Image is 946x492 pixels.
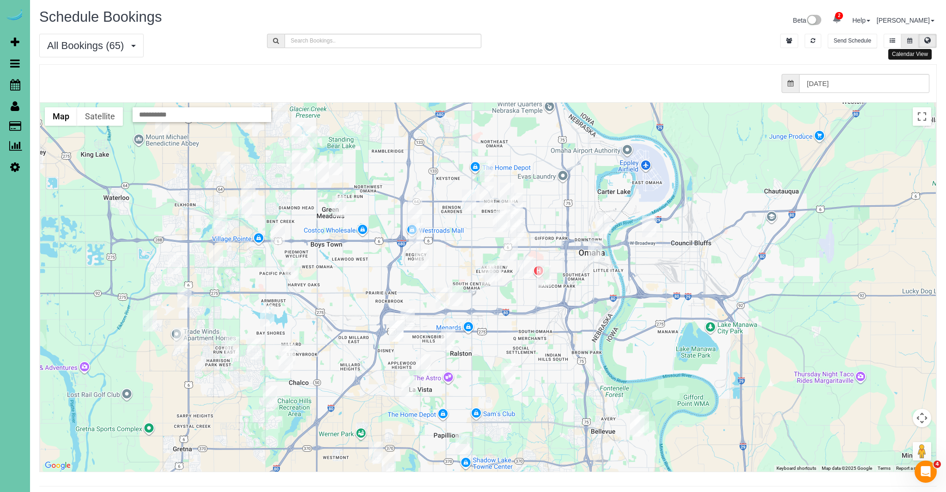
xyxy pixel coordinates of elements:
[241,181,255,203] div: 08/21/2025 8:00AM - Lindsey Hesman - 17554 Corby Street, Omaha, NE 68116
[806,15,821,27] img: New interface
[635,412,649,433] div: 08/21/2025 8:00AM - Tressi Jungers - 112 Combs Rd, Bellevue, NE 68005
[77,107,123,126] button: Show satellite imagery
[329,154,343,175] div: 08/21/2025 1:00PM - Carol Lippincott - 13473 Meredith Ave, Omaha, NE 68164
[279,351,293,373] div: 08/21/2025 8:30AM - Karlyn Warwick Knieriem - 15710 Emiline St., Omaha, NE 68136
[799,74,929,93] input: Date
[500,183,514,204] div: 08/21/2025 8:00AM - Hannah Hornsby - 2711 Country Club Ave, Omaha, NE 68104
[400,309,415,330] div: 08/21/2025 5:00AM - ANGEL HAGER (ARBORSYSTEMS INC.) - 10168 L St, Omaha, NE 68107
[493,211,507,232] div: 08/21/2025 8:30AM - Deb Barr - 5810 Webster St, Omaha, NE 68132
[174,327,188,349] div: 08/21/2025 8:30AM - Joe Boman - 5550 S 206th Court #12301, Elkhorn, NE 68022
[479,186,494,207] div: 08/21/2025 12:30PM - **Amber Nelson - 2512 N 65th Street, Omaha, NE 68104
[408,197,422,219] div: 08/21/2025 8:30AM - Steve Zimmerman - 9828 Louis Drive, Omaha, NE 68114
[168,253,182,274] div: 08/21/2025 11:30AM - Kelly Milone - 21002 Woolworth Avenue, Elkhorn, NE 68022
[39,34,144,57] button: All Bookings (65)
[382,452,396,473] div: 08/21/2025 8:00AM - Regina Wolf - 11753 S 111th Street, Papillion, NE 68046
[913,107,931,126] button: Toggle fullscreen view
[793,17,822,24] a: Beta
[588,240,602,261] div: 08/21/2025 8:00AM - Jacob Weiss - 1134 Mayberry Plz, Omaha, NE 68108
[285,258,299,279] div: 08/21/2025 8:00AM - Sadie Reinig - 15566 Hickory Street, Omaha, NE 68144
[828,34,877,48] button: Send Schedule
[247,338,261,360] div: 08/21/2025 11:30AM - Heather Simons - 6167 South 173rd Avenue, Omaha, NE 68135
[42,460,73,472] a: Open this area in Google Maps (opens a new window)
[238,197,252,218] div: 08/21/2025 12:30PM - Diane Habrock - 1789 N 177th Plaza, Omaha, NE 68118
[915,461,937,483] iframe: Intercom live chat
[642,216,656,237] div: 08/21/2025 2:30PM - Theresa Svoboda - 2915 Avenue D, Council Bluffs, IA 51501
[45,107,77,126] button: Show street map
[501,363,515,384] div: 08/21/2025 12:00PM - Cassie Coppa - 5208 Galloway St, Omaha, NE 68157
[913,442,931,461] button: Drag Pegman onto the map to open Street View
[47,40,128,51] span: All Bookings (65)
[209,245,223,266] div: 08/21/2025 5:30AM - LORI JORGNESEN ( SHADOW RIDGE DENTAL) - 19103 Mason Plaza, Omaha, NE 68022
[220,155,235,177] div: 08/21/2025 8:00AM - Stephanie Morton - 4416 North 185th Street, Elkhorn, NE 68022
[260,305,274,326] div: 08/21/2025 8:00AM - John Hundtoft - 4511 S 167th Ave, Omaha, NE 68135
[822,466,872,471] span: Map data ©2025 Google
[509,193,523,214] div: 08/21/2025 12:00PM - Shannon Longworth - 2004 North 50th Street, Omaha, NE 68104
[369,442,383,463] div: 08/21/2025 8:00AM - Rebecca Lauters - 11510 S 116th St, Papillion, NE 68046
[506,209,521,230] div: 08/21/2025 12:30PM - Katie Weeks - 5022 Izard St, Omaha, NE 68132
[436,288,450,309] div: 08/21/2025 8:00AM - Diane Hoffman - 8517 C St, Omaha, NE 68124
[441,329,455,350] div: 08/21/2025 8:30AM - Sharon & Gerald Patterson - 5505 Woodlawn Ave, Omaha, NE 68127
[213,214,227,235] div: 08/21/2025 8:00AM - Casey Hansen - 713 N 189th St, Elkhorn, NE 68022
[42,460,73,472] img: Google
[332,196,346,217] div: 08/21/2025 11:30AM - Pam & Mike Smiricky - 1828 N 132nd Ave, Omaha, NE 68154
[455,433,470,455] div: 08/21/2025 8:30AM - Kathryn Dahlquist - 1129 Lafayette Dr, Papillion, NE 68046
[913,409,931,427] button: Map camera controls
[225,337,239,358] div: 08/21/2025 11:30AM - Bret Elliott - 6010 S 182nd Ave, Omaha, NE 68135
[177,286,192,307] div: 08/21/2025 1:00PM - Kirstie Horton - 3602 S 205th Street, Elkhorn, NE 68022
[878,466,891,471] a: Terms (opens in new tab)
[597,213,612,234] div: 08/21/2025 8:30AM - Kippy King - 555 River Front Plaza #803, Omaha, NE 68102
[828,9,846,30] a: 2
[281,344,295,365] div: 08/21/2025 12:30PM - Jamal Hannon - 6515 S 157th Street, Omaha, NE 68135
[299,150,314,171] div: 08/21/2025 8:30AM - Sara Whetstone - 14807 Queens Drive, Omaha, NE 68116
[389,320,403,342] div: 08/21/2025 8:30AM - KEVIN SMITH (GHC) - 5064 S 107th Street, Omaha, NE 68127
[877,17,934,24] a: [PERSON_NAME]
[888,49,932,60] div: Calendar View
[389,320,404,342] div: 08/21/2025 12:30PM - DAYNE BURESCH (TECH MASTERS) (Tech Masters) - 5060 S 107th St, Omaha, NE 68127
[507,206,522,227] div: 08/21/2025 12:30PM - Adam Klepper - 5016 Western Ave, Omaha, NE 68132
[776,465,816,472] button: Keyboard shortcuts
[315,161,329,183] div: 08/21/2025 8:30AM - Troy Peterson - 14101 Sahler St, Omaha, NE 68164
[217,152,231,173] div: 08/21/2025 8:00AM - Megan Reis - 18701 Larimore St, Elkhorn, NE 68022
[401,376,416,397] div: 08/21/2025 8:00AM - Glenda Burch - 10106 Virginia Street, La Vista, NE 68128
[479,160,494,182] div: 08/21/2025 8:00AM - Julie Heironimus - 6502 Sprague St, Omaha, NE 68104
[462,190,476,211] div: 08/21/2025 5:00AM - KATHY BETTS (12 STEP) (12 Step) - 7306 Grant Street, Omaha, NE 68134
[480,264,495,285] div: 08/21/2025 12:30PM - Patricia Goodyear - 2212 S 64th Plaza; Apt 434, Omaha, NE 68106
[143,310,157,332] div: 08/21/2025 1:00PM - Jamison Arkfeld - 4625 S 222nd Street, Elkhorn, NE 68022
[39,9,162,25] span: Schedule Bookings
[537,265,551,287] div: 08/21/2025 12:00PM - Kate Rowen - 3819 Martha St, Omaha, NE 68105
[510,219,524,240] div: 08/21/2025 12:30PM - Sarah & Amy Woodhouse - 4922 Cass Street, Omaha, NE 68137
[303,126,317,148] div: 08/21/2025 11:30AM - Jaycie Swanson - 14603 Nebraska Circle, Omaha, NE 68116
[503,240,518,261] div: 08/21/2025 12:00PM - Susan Puls - 801 S 52nd Street; Apt 204, Omaha, NE 68106
[6,9,24,22] img: Automaid Logo
[273,100,288,122] div: 08/21/2025 12:30PM - Joy Willoughby - 7720 N 160th Circle, Bennington, NE 68007
[896,466,933,471] a: Report a map error
[241,108,255,129] div: 08/21/2025 8:00AM - Ray Williams - 7309 N 176th Street, Bennington, NE 68007
[285,34,481,48] input: Search Bookings..
[449,285,463,306] div: 08/21/2025 12:00PM - Vanessa Romano - 7835 Grover St, Omaha, NE 68124
[263,386,277,407] div: 08/21/2025 8:00AM - Lindsey Feala - 16317 Loop Street, Omaha, NE 68136
[416,354,431,375] div: 08/21/2025 8:30AM - Jolene Hanson - 9332 Edna Street, La Vista, NE 68128
[630,415,644,437] div: 08/21/2025 11:30AM - Matt Wieser - 706 Bellevue Blvd S, Bellevue, NE 68005
[290,122,304,143] div: 08/21/2025 8:00AM - Megan Kirwan - 6408 N 153rd St, Omaha, NE 68116
[155,114,170,135] div: 08/21/2025 11:30AM - Kerri Lisle - 7007 N 216th Street, Elkhorn, NE 68022
[286,153,301,174] div: 08/21/2025 8:00AM - Brent Marriott - 4616 N 154th St, Omaha, NE 68116
[496,209,510,231] div: 08/21/2025 8:00AM - Alyson Hanish - 748 North 57th Ave, Omaha, NE 68132
[488,260,502,282] div: 08/21/2025 8:00AM - Britney Gibilisco - 1934 South 61st Street, Omaha, NE 68106
[835,12,843,19] span: 2
[414,249,429,270] div: 08/21/2025 12:00PM - Maggie Templin - 1153 S 95th St, Omaha, NE 68124
[934,461,941,468] span: 4
[519,257,534,278] div: 08/21/2025 1:00PM - Michele Frost - 4544 Shirley St, Omaha, NE 68106
[409,223,423,244] div: 08/21/2025 12:00PM - Sidney Winstrom - 9707 Nottingham Drive, Omaha, NE 68114
[852,17,870,24] a: Help
[271,223,285,245] div: 08/21/2025 11:30AM - **Samantha Timmons - 16156 Wakeley Street, Omaha, NE 68118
